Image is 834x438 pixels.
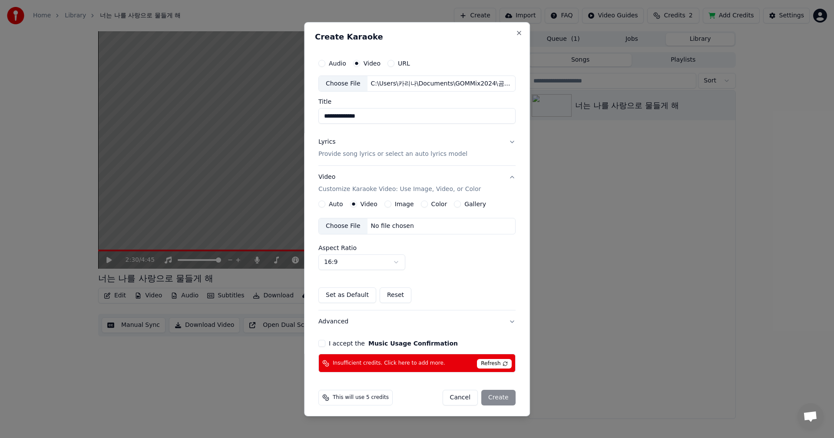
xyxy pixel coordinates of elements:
[329,340,458,346] label: I accept the
[431,201,447,207] label: Color
[318,150,467,158] p: Provide song lyrics or select an auto lyrics model
[319,76,367,91] div: Choose File
[318,201,516,310] div: VideoCustomize Karaoke Video: Use Image, Video, or Color
[361,201,377,207] label: Video
[318,99,516,105] label: Title
[367,222,417,231] div: No file chosen
[367,79,515,88] div: C:\Users\카리나\Documents\GOMMix2024\곰\너는 나를 사랑으로 (6).mp4
[318,287,376,303] button: Set as Default
[319,218,367,234] div: Choose File
[464,201,486,207] label: Gallery
[329,60,346,66] label: Audio
[398,60,410,66] label: URL
[333,394,389,401] span: This will use 5 credits
[318,173,481,194] div: Video
[329,201,343,207] label: Auto
[443,390,478,405] button: Cancel
[395,201,414,207] label: Image
[333,360,445,367] span: Insufficient credits. Click here to add more.
[318,166,516,201] button: VideoCustomize Karaoke Video: Use Image, Video, or Color
[315,33,519,40] h2: Create Karaoke
[318,131,516,165] button: LyricsProvide song lyrics or select an auto lyrics model
[318,138,335,146] div: Lyrics
[318,185,481,194] p: Customize Karaoke Video: Use Image, Video, or Color
[368,340,458,346] button: I accept the
[477,359,511,369] span: Refresh
[318,310,516,333] button: Advanced
[318,245,516,251] label: Aspect Ratio
[364,60,381,66] label: Video
[380,287,411,303] button: Reset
